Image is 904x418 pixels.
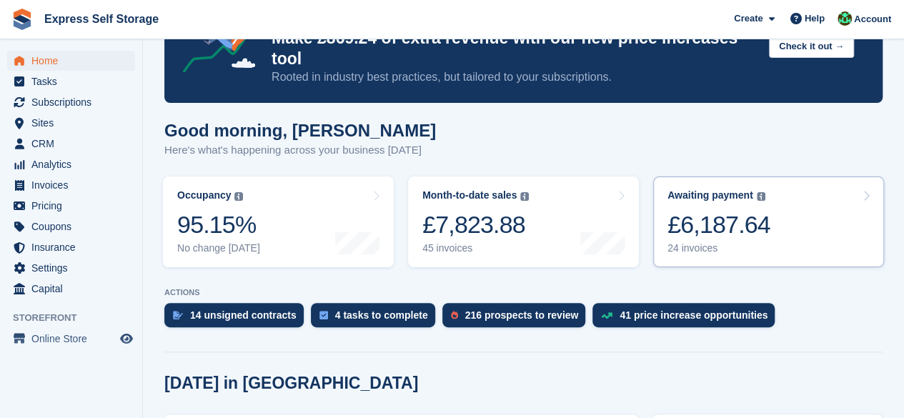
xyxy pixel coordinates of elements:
[163,176,394,267] a: Occupancy 95.15% No change [DATE]
[520,192,529,201] img: icon-info-grey-7440780725fd019a000dd9b08b2336e03edf1995a4989e88bcd33f0948082b44.svg
[7,258,135,278] a: menu
[7,217,135,237] a: menu
[465,309,579,321] div: 216 prospects to review
[31,134,117,154] span: CRM
[769,35,854,59] button: Check it out →
[31,217,117,237] span: Coupons
[653,176,884,267] a: Awaiting payment £6,187.64 24 invoices
[31,51,117,71] span: Home
[422,242,529,254] div: 45 invoices
[177,189,231,201] div: Occupancy
[164,288,883,297] p: ACTIONS
[164,121,436,140] h1: Good morning, [PERSON_NAME]
[667,189,753,201] div: Awaiting payment
[39,7,164,31] a: Express Self Storage
[31,258,117,278] span: Settings
[31,237,117,257] span: Insurance
[408,176,639,267] a: Month-to-date sales £7,823.88 45 invoices
[757,192,765,201] img: icon-info-grey-7440780725fd019a000dd9b08b2336e03edf1995a4989e88bcd33f0948082b44.svg
[601,312,612,319] img: price_increase_opportunities-93ffe204e8149a01c8c9dc8f82e8f89637d9d84a8eef4429ea346261dce0b2c0.svg
[335,309,428,321] div: 4 tasks to complete
[620,309,768,321] div: 41 price increase opportunities
[442,303,593,334] a: 216 prospects to review
[7,329,135,349] a: menu
[272,69,758,85] p: Rooted in industry best practices, but tailored to your subscriptions.
[11,9,33,30] img: stora-icon-8386f47178a22dfd0bd8f6a31ec36ba5ce8667c1dd55bd0f319d3a0aa187defe.svg
[7,237,135,257] a: menu
[31,92,117,112] span: Subscriptions
[31,113,117,133] span: Sites
[31,196,117,216] span: Pricing
[13,311,142,325] span: Storefront
[7,154,135,174] a: menu
[7,175,135,195] a: menu
[31,71,117,91] span: Tasks
[7,196,135,216] a: menu
[31,175,117,195] span: Invoices
[7,279,135,299] a: menu
[164,303,311,334] a: 14 unsigned contracts
[177,210,260,239] div: 95.15%
[177,242,260,254] div: No change [DATE]
[272,28,758,69] p: Make £869.24 of extra revenue with our new price increases tool
[592,303,782,334] a: 41 price increase opportunities
[854,12,891,26] span: Account
[7,113,135,133] a: menu
[118,330,135,347] a: Preview store
[734,11,763,26] span: Create
[667,242,770,254] div: 24 invoices
[311,303,442,334] a: 4 tasks to complete
[422,189,517,201] div: Month-to-date sales
[319,311,328,319] img: task-75834270c22a3079a89374b754ae025e5fb1db73e45f91037f5363f120a921f8.svg
[164,374,418,393] h2: [DATE] in [GEOGRAPHIC_DATA]
[31,329,117,349] span: Online Store
[838,11,852,26] img: Shakiyra Davis
[7,71,135,91] a: menu
[190,309,297,321] div: 14 unsigned contracts
[164,142,436,159] p: Here's what's happening across your business [DATE]
[805,11,825,26] span: Help
[422,210,529,239] div: £7,823.88
[31,154,117,174] span: Analytics
[173,311,183,319] img: contract_signature_icon-13c848040528278c33f63329250d36e43548de30e8caae1d1a13099fd9432cc5.svg
[7,92,135,112] a: menu
[7,51,135,71] a: menu
[31,279,117,299] span: Capital
[451,311,458,319] img: prospect-51fa495bee0391a8d652442698ab0144808aea92771e9ea1ae160a38d050c398.svg
[234,192,243,201] img: icon-info-grey-7440780725fd019a000dd9b08b2336e03edf1995a4989e88bcd33f0948082b44.svg
[667,210,770,239] div: £6,187.64
[7,134,135,154] a: menu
